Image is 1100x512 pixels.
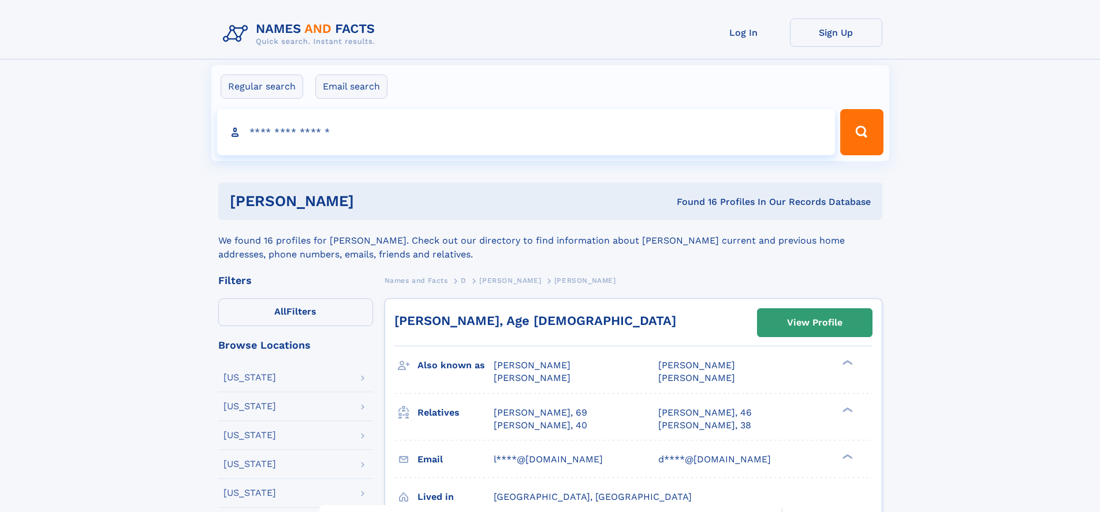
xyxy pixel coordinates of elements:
[494,406,587,419] a: [PERSON_NAME], 69
[274,306,286,317] span: All
[479,276,541,285] span: [PERSON_NAME]
[461,276,467,285] span: D
[223,488,276,498] div: [US_STATE]
[218,340,373,350] div: Browse Locations
[698,18,790,47] a: Log In
[223,373,276,382] div: [US_STATE]
[417,487,494,507] h3: Lived in
[840,359,853,367] div: ❯
[658,360,735,371] span: [PERSON_NAME]
[385,273,448,287] a: Names and Facts
[218,298,373,326] label: Filters
[515,196,871,208] div: Found 16 Profiles In Our Records Database
[217,109,836,155] input: search input
[658,372,735,383] span: [PERSON_NAME]
[394,313,676,328] a: [PERSON_NAME], Age [DEMOGRAPHIC_DATA]
[840,109,883,155] button: Search Button
[223,431,276,440] div: [US_STATE]
[494,360,570,371] span: [PERSON_NAME]
[461,273,467,287] a: D
[221,74,303,99] label: Regular search
[787,309,842,336] div: View Profile
[840,453,853,460] div: ❯
[790,18,882,47] a: Sign Up
[417,450,494,469] h3: Email
[315,74,387,99] label: Email search
[658,406,752,419] a: [PERSON_NAME], 46
[417,356,494,375] h3: Also known as
[758,309,872,337] a: View Profile
[223,459,276,469] div: [US_STATE]
[218,275,373,286] div: Filters
[230,194,516,208] h1: [PERSON_NAME]
[494,419,587,432] a: [PERSON_NAME], 40
[840,406,853,413] div: ❯
[479,273,541,287] a: [PERSON_NAME]
[494,491,692,502] span: [GEOGRAPHIC_DATA], [GEOGRAPHIC_DATA]
[218,18,385,50] img: Logo Names and Facts
[554,276,616,285] span: [PERSON_NAME]
[223,402,276,411] div: [US_STATE]
[494,372,570,383] span: [PERSON_NAME]
[417,403,494,423] h3: Relatives
[218,220,882,261] div: We found 16 profiles for [PERSON_NAME]. Check out our directory to find information about [PERSON...
[658,419,751,432] a: [PERSON_NAME], 38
